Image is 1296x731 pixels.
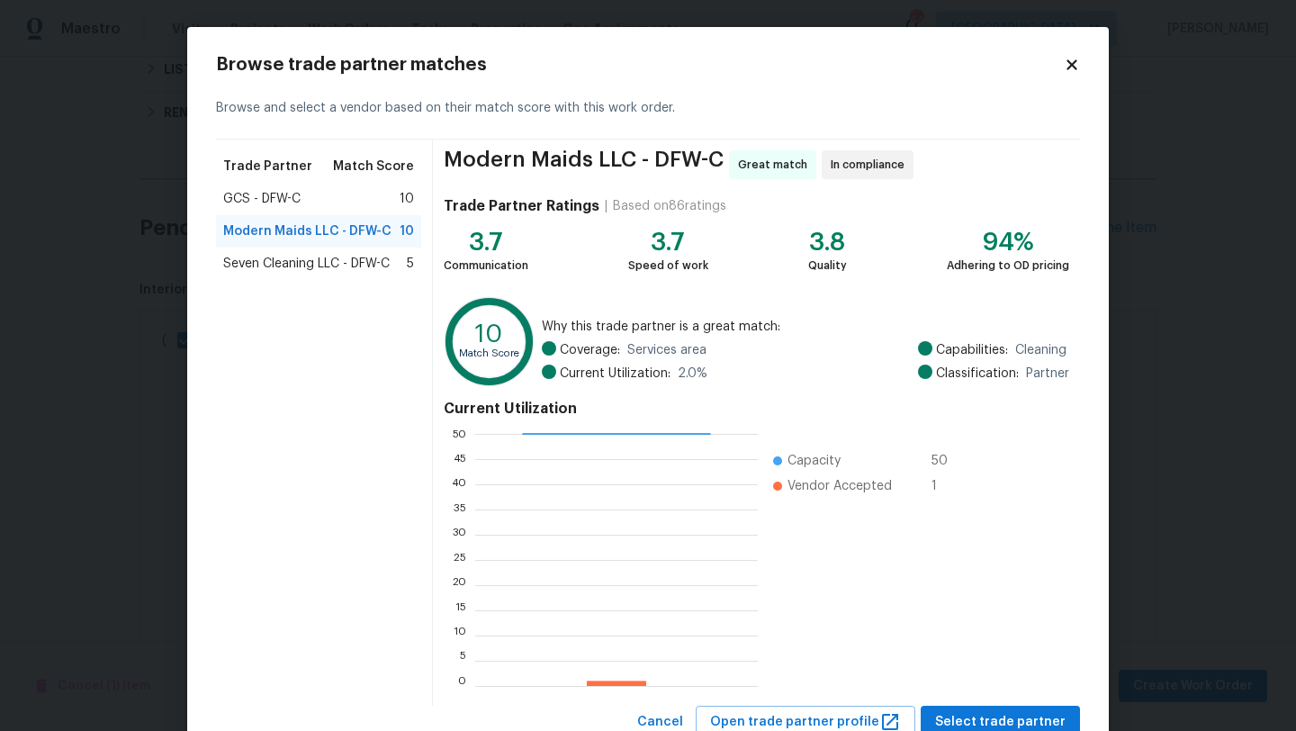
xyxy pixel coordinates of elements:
[444,150,724,179] span: Modern Maids LLC - DFW-C
[400,222,414,240] span: 10
[931,477,960,495] span: 1
[678,365,707,383] span: 2.0 %
[475,321,503,347] text: 10
[453,454,466,465] text: 45
[628,233,708,251] div: 3.7
[333,158,414,176] span: Match Score
[455,605,466,616] text: 15
[947,233,1069,251] div: 94%
[223,255,390,273] span: Seven Cleaning LLC - DFW-C
[613,197,726,215] div: Based on 86 ratings
[452,580,466,591] text: 20
[459,348,519,358] text: Match Score
[223,222,391,240] span: Modern Maids LLC - DFW-C
[216,77,1080,140] div: Browse and select a vendor based on their match score with this work order.
[787,452,841,470] span: Capacity
[444,233,528,251] div: 3.7
[1015,341,1066,359] span: Cleaning
[444,400,1069,418] h4: Current Utilization
[831,156,912,174] span: In compliance
[454,555,466,565] text: 25
[454,504,466,515] text: 35
[407,255,414,273] span: 5
[400,190,414,208] span: 10
[223,158,312,176] span: Trade Partner
[936,341,1008,359] span: Capabilities:
[458,681,466,691] text: 0
[216,56,1064,74] h2: Browse trade partner matches
[808,233,847,251] div: 3.8
[444,197,599,215] h4: Trade Partner Ratings
[1026,365,1069,383] span: Partner
[444,257,528,275] div: Communication
[452,429,466,439] text: 50
[560,365,670,383] span: Current Utilization:
[787,477,892,495] span: Vendor Accepted
[560,341,620,359] span: Coverage:
[542,318,1069,336] span: Why this trade partner is a great match:
[460,655,466,666] text: 5
[223,190,301,208] span: GCS - DFW-C
[451,479,466,490] text: 40
[454,630,466,641] text: 10
[627,341,706,359] span: Services area
[947,257,1069,275] div: Adhering to OD pricing
[808,257,847,275] div: Quality
[931,452,960,470] span: 50
[738,156,814,174] span: Great match
[628,257,708,275] div: Speed of work
[936,365,1019,383] span: Classification:
[452,529,466,540] text: 30
[599,197,613,215] div: |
